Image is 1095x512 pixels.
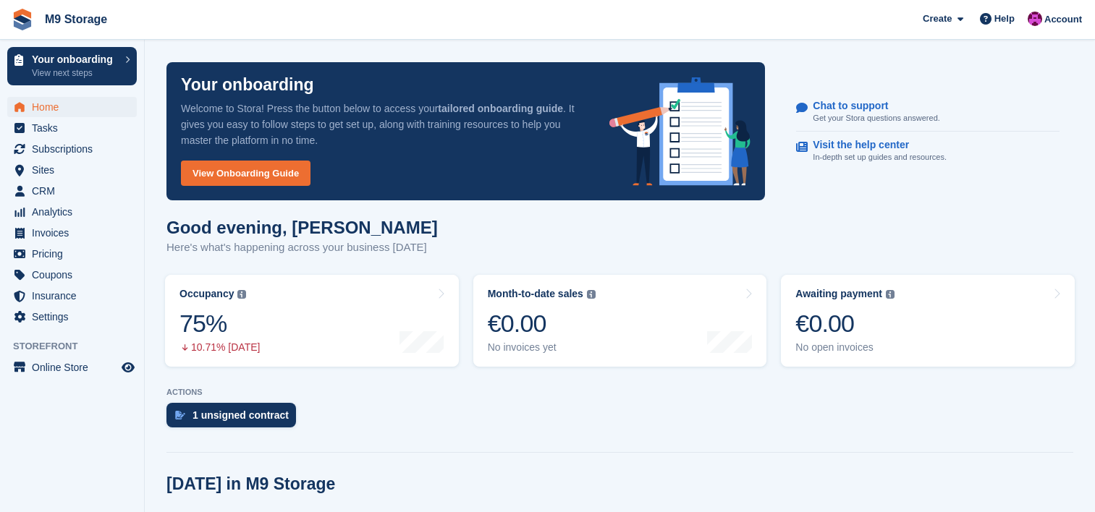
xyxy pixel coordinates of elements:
a: Chat to support Get your Stora questions answered. [796,93,1060,132]
h2: [DATE] in M9 Storage [166,474,335,494]
div: Awaiting payment [795,288,882,300]
span: Account [1044,12,1082,27]
img: onboarding-info-6c161a55d2c0e0a8cae90662b2fe09162a5109e8cc188191df67fb4f79e88e88.svg [609,77,751,186]
p: Here's what's happening across your business [DATE] [166,239,438,256]
p: Welcome to Stora! Press the button below to access your . It gives you easy to follow steps to ge... [181,101,586,148]
a: Preview store [119,359,137,376]
a: menu [7,139,137,159]
strong: tailored onboarding guide [438,103,563,114]
span: Tasks [32,118,119,138]
div: €0.00 [488,309,596,338]
a: Your onboarding View next steps [7,47,137,85]
a: menu [7,244,137,264]
p: View next steps [32,67,118,80]
a: menu [7,223,137,243]
a: Visit the help center In-depth set up guides and resources. [796,132,1060,171]
a: Awaiting payment €0.00 No open invoices [781,275,1075,367]
p: In-depth set up guides and resources. [813,151,947,163]
a: menu [7,181,137,201]
div: 75% [179,309,260,338]
a: menu [7,97,137,117]
div: Occupancy [179,288,234,300]
div: Month-to-date sales [488,288,583,300]
p: Get your Stora questions answered. [813,112,939,124]
p: Your onboarding [32,54,118,64]
a: menu [7,307,137,327]
a: 1 unsigned contract [166,403,303,435]
div: No invoices yet [488,341,596,354]
img: John Doyle [1028,12,1042,26]
a: menu [7,118,137,138]
div: No open invoices [795,341,895,354]
span: Coupons [32,265,119,285]
h1: Good evening, [PERSON_NAME] [166,218,438,237]
a: M9 Storage [39,7,113,31]
a: menu [7,265,137,285]
span: Pricing [32,244,119,264]
img: icon-info-grey-7440780725fd019a000dd9b08b2336e03edf1995a4989e88bcd33f0948082b44.svg [886,290,895,299]
a: Occupancy 75% 10.71% [DATE] [165,275,459,367]
span: Analytics [32,202,119,222]
span: Home [32,97,119,117]
span: Help [994,12,1015,26]
img: icon-info-grey-7440780725fd019a000dd9b08b2336e03edf1995a4989e88bcd33f0948082b44.svg [587,290,596,299]
a: menu [7,202,137,222]
a: Month-to-date sales €0.00 No invoices yet [473,275,767,367]
p: Visit the help center [813,139,935,151]
a: View Onboarding Guide [181,161,310,186]
span: CRM [32,181,119,201]
p: Chat to support [813,100,928,112]
span: Invoices [32,223,119,243]
img: icon-info-grey-7440780725fd019a000dd9b08b2336e03edf1995a4989e88bcd33f0948082b44.svg [237,290,246,299]
a: menu [7,160,137,180]
span: Storefront [13,339,144,354]
span: Subscriptions [32,139,119,159]
p: ACTIONS [166,388,1073,397]
div: 10.71% [DATE] [179,341,260,354]
span: Online Store [32,357,119,377]
span: Sites [32,160,119,180]
img: contract_signature_icon-13c848040528278c33f63329250d36e43548de30e8caae1d1a13099fd9432cc5.svg [175,411,185,419]
a: menu [7,286,137,306]
div: 1 unsigned contract [193,409,289,421]
span: Settings [32,307,119,327]
span: Insurance [32,286,119,306]
span: Create [923,12,952,26]
img: stora-icon-8386f47178a22dfd0bd8f6a31ec36ba5ce8667c1dd55bd0f319d3a0aa187defe.svg [12,9,33,30]
div: €0.00 [795,309,895,338]
p: Your onboarding [181,77,314,93]
a: menu [7,357,137,377]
